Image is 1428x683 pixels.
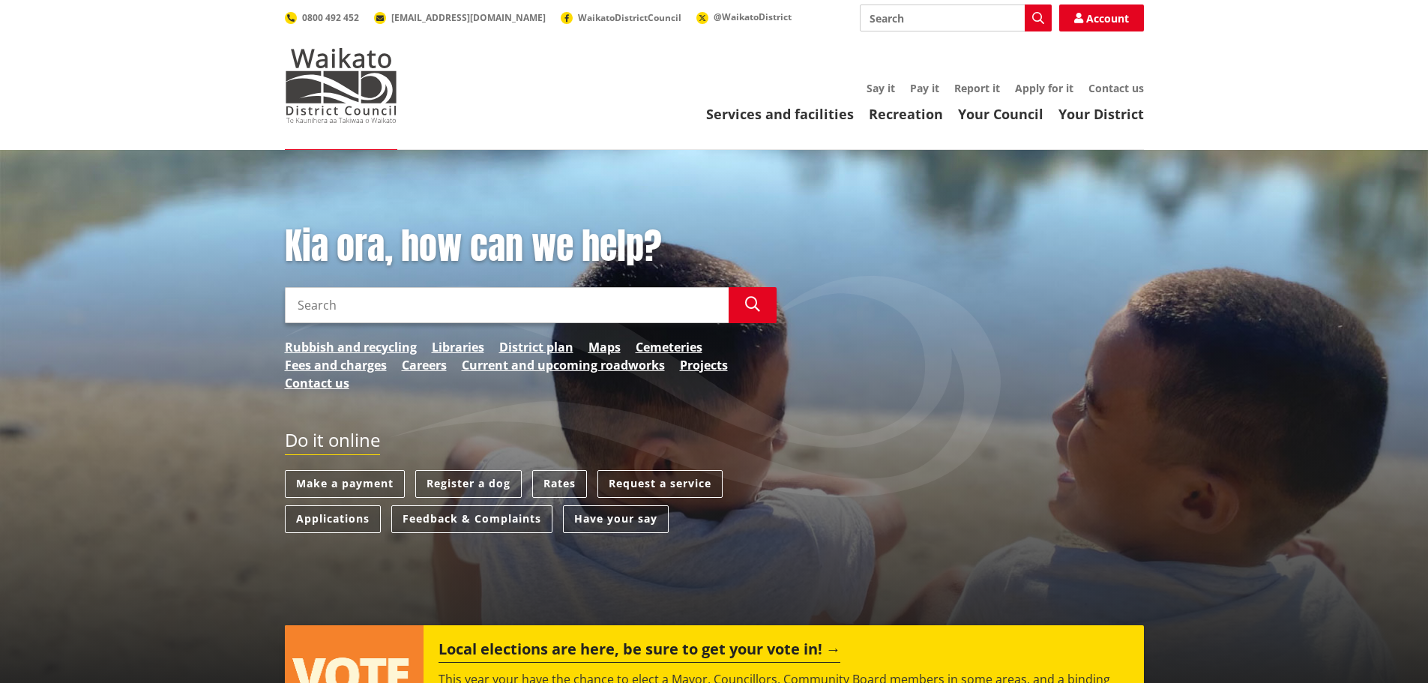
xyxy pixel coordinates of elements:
[532,470,587,498] a: Rates
[285,356,387,374] a: Fees and charges
[597,470,723,498] a: Request a service
[302,11,359,24] span: 0800 492 452
[867,81,895,95] a: Say it
[391,11,546,24] span: [EMAIL_ADDRESS][DOMAIN_NAME]
[391,505,552,533] a: Feedback & Complaints
[415,470,522,498] a: Register a dog
[285,11,359,24] a: 0800 492 452
[954,81,1000,95] a: Report it
[910,81,939,95] a: Pay it
[561,11,681,24] a: WaikatoDistrictCouncil
[285,287,729,323] input: Search input
[285,374,349,392] a: Contact us
[439,640,840,663] h2: Local elections are here, be sure to get your vote in!
[285,48,397,123] img: Waikato District Council - Te Kaunihera aa Takiwaa o Waikato
[680,356,728,374] a: Projects
[1059,4,1144,31] a: Account
[285,225,777,268] h1: Kia ora, how can we help?
[706,105,854,123] a: Services and facilities
[958,105,1043,123] a: Your Council
[860,4,1052,31] input: Search input
[374,11,546,24] a: [EMAIL_ADDRESS][DOMAIN_NAME]
[462,356,665,374] a: Current and upcoming roadworks
[1088,81,1144,95] a: Contact us
[285,505,381,533] a: Applications
[1359,620,1413,674] iframe: Messenger Launcher
[285,338,417,356] a: Rubbish and recycling
[1058,105,1144,123] a: Your District
[588,338,621,356] a: Maps
[714,10,792,23] span: @WaikatoDistrict
[696,10,792,23] a: @WaikatoDistrict
[285,430,380,456] h2: Do it online
[499,338,573,356] a: District plan
[402,356,447,374] a: Careers
[285,470,405,498] a: Make a payment
[578,11,681,24] span: WaikatoDistrictCouncil
[432,338,484,356] a: Libraries
[636,338,702,356] a: Cemeteries
[563,505,669,533] a: Have your say
[869,105,943,123] a: Recreation
[1015,81,1073,95] a: Apply for it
